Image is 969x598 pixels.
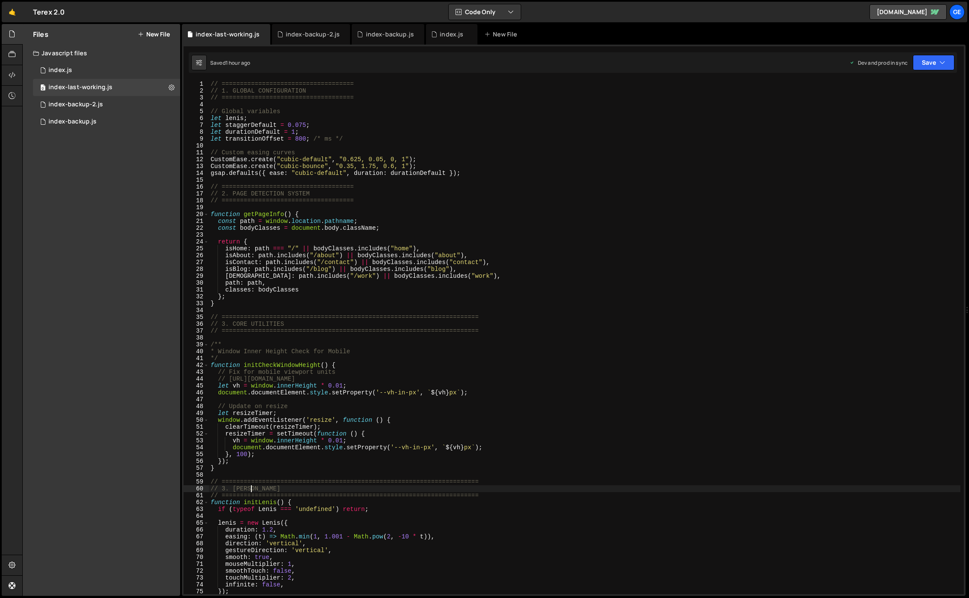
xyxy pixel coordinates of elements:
div: 42 [184,362,209,369]
div: 61 [184,492,209,499]
div: 56 [184,458,209,465]
div: 3 [184,94,209,101]
div: 73 [184,574,209,581]
div: 59 [184,478,209,485]
a: Ge [949,4,965,20]
div: 18 [184,197,209,204]
div: 43 [184,369,209,376]
div: 8 [184,129,209,135]
div: Terex 2.0 [33,7,65,17]
div: 30 [184,279,209,286]
div: 41 [184,355,209,362]
div: 16700/45763.js [33,79,180,96]
div: 72 [184,568,209,574]
div: 2 [184,87,209,94]
div: 38 [184,334,209,341]
div: 1 hour ago [226,59,251,66]
div: index-backup.js [366,30,414,39]
div: 22 [184,225,209,231]
div: 33 [184,300,209,307]
div: 75 [184,588,209,595]
div: 67 [184,533,209,540]
div: 58 [184,472,209,478]
div: 16700/45680.js [33,113,180,130]
div: 60 [184,485,209,492]
button: Code Only [449,4,521,20]
div: 23 [184,231,209,238]
div: 19 [184,204,209,211]
div: 13 [184,163,209,170]
div: Javascript files [23,45,180,62]
div: 62 [184,499,209,506]
div: index-backup-2.js [286,30,340,39]
div: 16700/45762.js [33,96,180,113]
div: 29 [184,273,209,279]
div: 26 [184,252,209,259]
div: 53 [184,437,209,444]
div: 9 [184,135,209,142]
div: 63 [184,506,209,513]
button: New File [138,31,170,38]
div: 11 [184,149,209,156]
div: 69 [184,547,209,554]
a: [DOMAIN_NAME] [869,4,947,20]
div: index.js [48,66,72,74]
div: 31 [184,286,209,293]
div: 57 [184,465,209,472]
div: Saved [210,59,250,66]
div: Dev and prod in sync [849,59,908,66]
div: 14 [184,170,209,177]
div: 65 [184,520,209,526]
div: 47 [184,396,209,403]
div: 70 [184,554,209,561]
div: 28 [184,266,209,273]
div: 37 [184,328,209,334]
div: 24 [184,238,209,245]
div: 51 [184,424,209,430]
div: 71 [184,561,209,568]
div: 10 [184,142,209,149]
div: 6 [184,115,209,122]
div: index-last-working.js [48,84,112,91]
div: 16700/45632.js [33,62,180,79]
div: 25 [184,245,209,252]
div: 12 [184,156,209,163]
div: 4 [184,101,209,108]
h2: Files [33,30,48,39]
div: index-last-working.js [196,30,260,39]
div: 45 [184,382,209,389]
div: 7 [184,122,209,129]
div: index.js [440,30,463,39]
div: 32 [184,293,209,300]
button: Save [913,55,954,70]
div: 50 [184,417,209,424]
span: 0 [40,85,45,92]
div: 66 [184,526,209,533]
div: index-backup-2.js [48,101,103,108]
div: 20 [184,211,209,218]
div: 35 [184,314,209,321]
div: 15 [184,177,209,183]
div: 16 [184,183,209,190]
div: 74 [184,581,209,588]
div: 36 [184,321,209,328]
div: 17 [184,190,209,197]
div: 54 [184,444,209,451]
div: 34 [184,307,209,314]
div: 55 [184,451,209,458]
div: 21 [184,218,209,225]
div: New File [484,30,520,39]
div: 48 [184,403,209,410]
div: 39 [184,341,209,348]
div: 5 [184,108,209,115]
div: 52 [184,430,209,437]
a: 🤙 [2,2,23,22]
div: 40 [184,348,209,355]
div: 64 [184,513,209,520]
div: 68 [184,540,209,547]
div: 49 [184,410,209,417]
div: index-backup.js [48,118,97,126]
div: 44 [184,376,209,382]
div: 27 [184,259,209,266]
